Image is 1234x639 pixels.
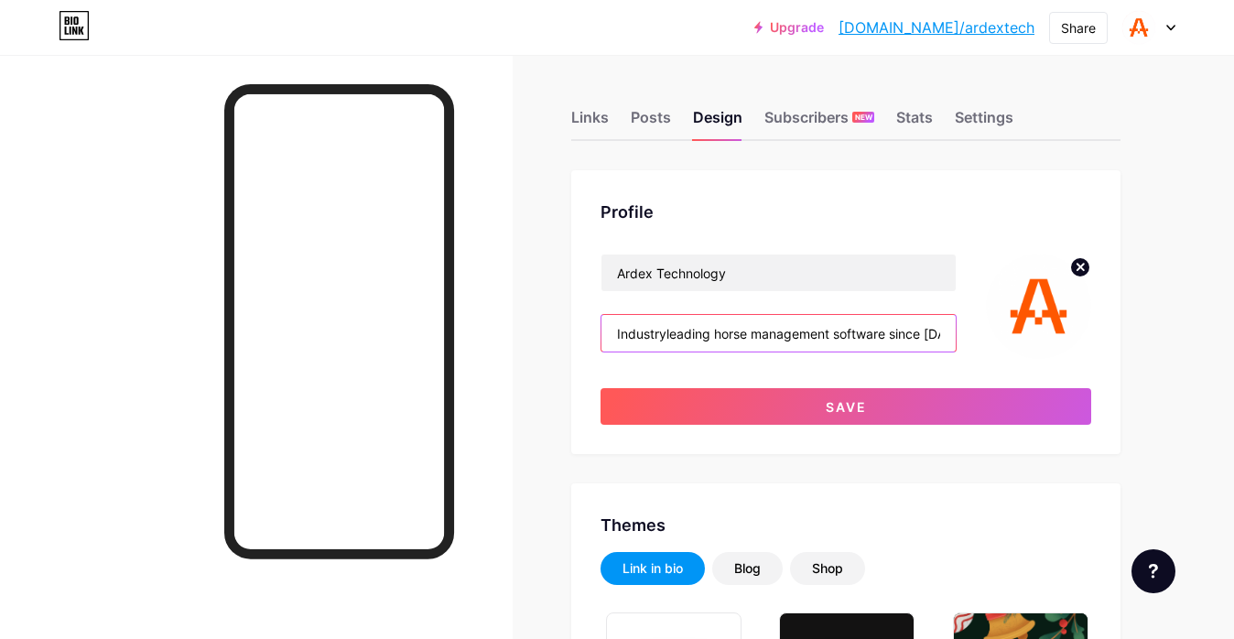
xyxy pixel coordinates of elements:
button: Save [601,388,1091,425]
div: Themes [601,513,1091,537]
div: Profile [601,200,1091,224]
img: ardextech [986,254,1091,359]
div: Posts [631,106,671,139]
div: Shop [812,559,843,578]
div: Stats [896,106,933,139]
div: Link in bio [622,559,683,578]
input: Name [601,255,956,291]
div: Links [571,106,609,139]
div: Settings [955,106,1013,139]
span: Save [826,399,867,415]
div: Design [693,106,742,139]
a: Upgrade [754,20,824,35]
div: Blog [734,559,761,578]
input: Bio [601,315,956,352]
a: [DOMAIN_NAME]/ardextech [839,16,1034,38]
span: NEW [855,112,872,123]
img: ardextech [1121,10,1156,45]
div: Subscribers [764,106,874,139]
div: Share [1061,18,1096,38]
